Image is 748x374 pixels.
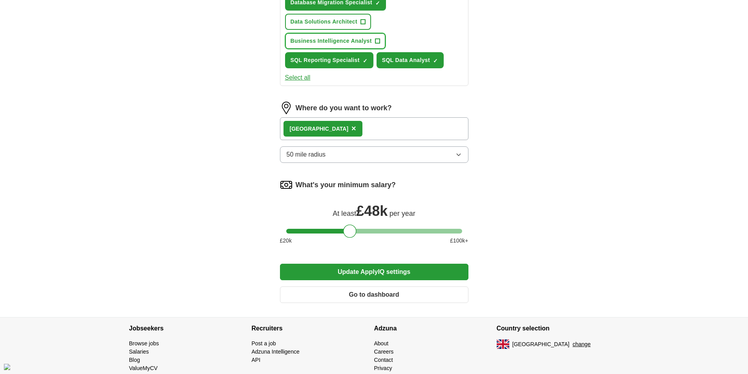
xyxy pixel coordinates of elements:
[356,203,388,219] span: £ 48k
[497,339,509,349] img: UK flag
[296,103,392,113] label: Where do you want to work?
[285,52,373,68] button: SQL Reporting Specialist✓
[252,357,261,363] a: API
[280,237,292,245] span: £ 20 k
[252,348,300,355] a: Adzuna Intelligence
[382,56,430,64] span: SQL Data Analyst
[433,58,438,64] span: ✓
[296,180,396,190] label: What's your minimum salary?
[252,340,276,347] a: Post a job
[291,37,372,45] span: Business Intelligence Analyst
[497,317,619,339] h4: Country selection
[374,340,389,347] a: About
[4,364,10,370] img: Cookie%20settings
[129,340,159,347] a: Browse jobs
[290,125,349,133] div: [GEOGRAPHIC_DATA]
[280,102,293,114] img: location.png
[280,286,468,303] button: Go to dashboard
[377,52,444,68] button: SQL Data Analyst✓
[280,146,468,163] button: 50 mile radius
[333,210,356,217] span: At least
[374,348,394,355] a: Careers
[285,14,371,30] button: Data Solutions Architect
[374,357,393,363] a: Contact
[351,123,356,135] button: ×
[363,58,368,64] span: ✓
[280,264,468,280] button: Update ApplyIQ settings
[374,365,392,371] a: Privacy
[512,340,570,348] span: [GEOGRAPHIC_DATA]
[129,348,149,355] a: Salaries
[287,150,326,159] span: 50 mile radius
[285,33,386,49] button: Business Intelligence Analyst
[390,210,415,217] span: per year
[285,73,311,82] button: Select all
[129,365,158,371] a: ValueMyCV
[129,357,140,363] a: Blog
[291,18,357,26] span: Data Solutions Architect
[450,237,468,245] span: £ 100 k+
[291,56,360,64] span: SQL Reporting Specialist
[4,364,10,370] div: Cookie consent button
[351,124,356,133] span: ×
[572,340,591,348] button: change
[280,179,293,191] img: salary.png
